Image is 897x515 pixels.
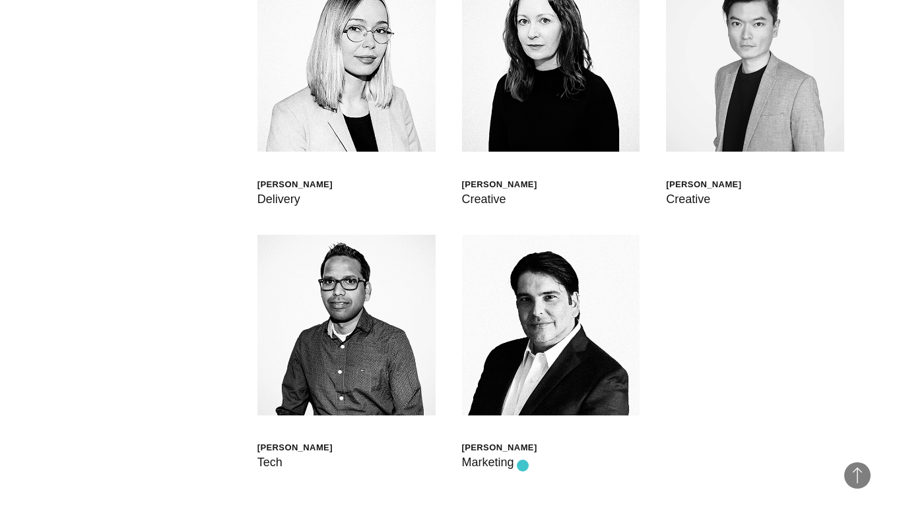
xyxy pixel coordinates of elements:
[462,453,537,471] div: Marketing
[666,190,741,208] div: Creative
[462,235,640,415] img: Mauricio Sauma
[462,442,537,453] div: [PERSON_NAME]
[257,442,333,453] div: [PERSON_NAME]
[257,453,333,471] div: Tech
[462,179,537,190] div: [PERSON_NAME]
[666,179,741,190] div: [PERSON_NAME]
[462,190,537,208] div: Creative
[257,235,436,415] img: Santhana Krishnan
[844,462,871,489] button: Back to Top
[257,179,333,190] div: [PERSON_NAME]
[257,190,333,208] div: Delivery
